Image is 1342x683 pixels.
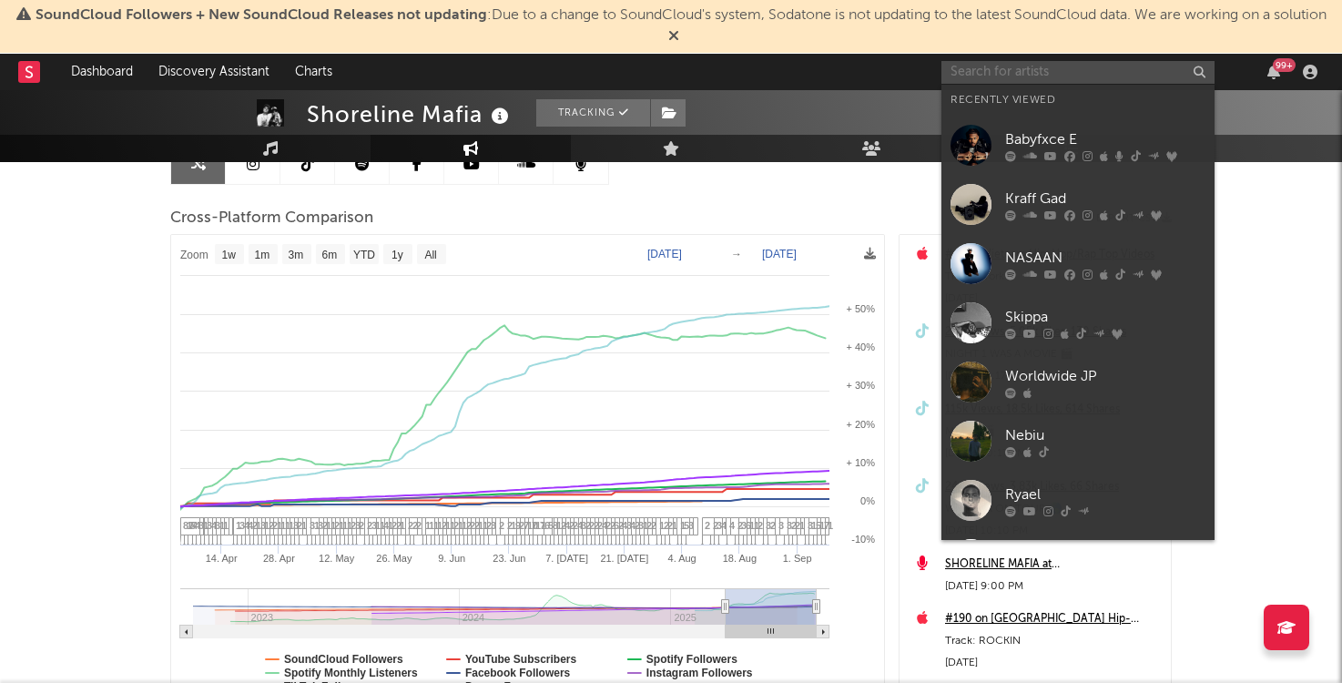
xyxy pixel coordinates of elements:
span: 1 [425,520,431,531]
text: 0% [860,495,875,506]
a: #190 on [GEOGRAPHIC_DATA] Hip-Hop/Rap Top Videos [945,608,1162,630]
span: 2 [334,520,340,531]
text: YTD [353,249,375,261]
text: Facebook Followers [465,667,571,679]
span: 1 [375,520,381,531]
text: -10% [851,534,875,545]
span: 3 [318,520,323,531]
span: 2 [705,520,710,531]
text: + 10% [847,457,876,468]
span: 1 [511,520,516,531]
span: 1 [400,520,405,531]
a: Worldwide JP [941,352,1215,412]
div: Babyfxce E [1005,128,1205,150]
span: 2 [453,520,459,531]
text: 9. Jun [438,553,465,564]
span: 2 [272,520,278,531]
span: 4 [244,520,249,531]
div: Recently Viewed [951,89,1205,111]
span: 1 [458,520,463,531]
span: 5 [816,520,821,531]
text: 1. Sep [783,553,812,564]
span: 3 [239,520,245,531]
span: 4 [721,520,727,531]
span: 2 [396,520,402,531]
span: 3 [293,520,299,531]
span: 2 [297,520,302,531]
span: 3 [310,520,315,531]
span: 1 [277,520,282,531]
span: 4 [622,520,627,531]
span: 1 [828,520,833,531]
span: 2 [573,520,578,531]
span: 6 [746,520,751,531]
span: 1 [556,520,562,531]
span: 4 [630,520,635,531]
span: 87 [183,520,194,531]
span: 1 [256,520,261,531]
span: 1 [330,520,336,531]
span: 4 [577,520,583,531]
text: 12. May [319,553,355,564]
span: 1 [347,520,352,531]
span: 2 [474,520,480,531]
span: 2 [466,520,472,531]
text: SoundCloud Followers [284,653,403,666]
span: 1 [429,520,434,531]
span: : Due to a change to SoundCloud's system, Sodatone is not updating to the latest SoundCloud data.... [36,8,1327,23]
span: 2 [322,520,328,531]
span: 5 [548,520,554,531]
span: 1 [280,520,286,531]
span: 1 [450,520,455,531]
span: 8 [553,520,558,531]
span: 2 [585,520,591,531]
span: 2 [252,520,258,531]
span: 2 [486,520,492,531]
span: 3 [491,520,496,531]
span: 2 [757,520,763,531]
span: 2 [499,520,504,531]
span: 1 [285,520,290,531]
span: 2 [391,520,397,531]
span: 2 [519,520,524,531]
text: Spotify Followers [646,653,737,666]
text: [DATE] [762,248,797,260]
span: 5 [684,520,689,531]
span: 3 [371,520,377,531]
div: [DATE] [945,652,1162,674]
span: 2 [408,520,413,531]
a: Dashboard [58,54,146,90]
div: 99 + [1273,58,1296,72]
text: 14. Apr [206,553,238,564]
text: 1m [255,249,270,261]
span: 4 [383,520,389,531]
span: 2 [589,520,595,531]
span: 1 [314,520,320,531]
span: 3 [638,520,644,531]
span: 1 [811,520,817,531]
a: Skippa [941,293,1215,352]
span: 2 [618,520,624,531]
div: SHORELINE MAFIA at [GEOGRAPHIC_DATA] ([DATE]) [945,554,1162,576]
div: Kraff Gad [1005,188,1205,209]
span: 3 [787,520,792,531]
span: 1 [680,520,686,531]
span: 2 [635,520,640,531]
span: 1 [264,520,269,531]
text: Instagram Followers [646,667,753,679]
span: 2 [416,520,422,531]
a: Charts [282,54,345,90]
text: Zoom [180,249,208,261]
text: 18. Aug [723,553,757,564]
span: 1 [643,520,648,531]
span: 2 [667,520,673,531]
span: 7 [824,520,829,531]
span: 2 [737,520,743,531]
span: 3 [778,520,784,531]
text: All [424,249,436,261]
span: 3 [581,520,586,531]
span: 2 [507,520,513,531]
text: 21. [DATE] [600,553,648,564]
span: 3 [688,520,694,531]
span: 2 [351,520,356,531]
